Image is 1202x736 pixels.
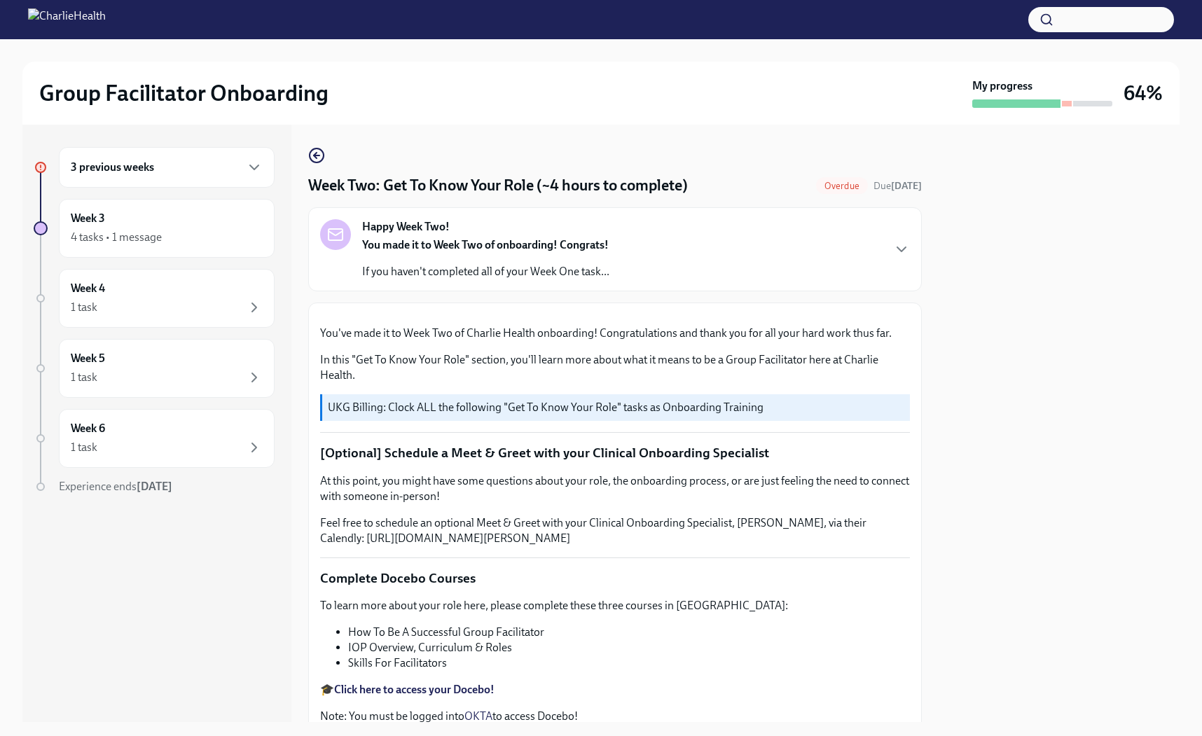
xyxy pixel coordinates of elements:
a: Click here to access your Docebo! [334,683,495,696]
p: To learn more about your role here, please complete these three courses in [GEOGRAPHIC_DATA]: [320,598,910,613]
span: Overdue [816,181,868,191]
span: Due [873,180,922,192]
a: Week 41 task [34,269,275,328]
div: 1 task [71,440,97,455]
h6: Week 4 [71,281,105,296]
p: Complete Docebo Courses [320,569,910,588]
strong: Happy Week Two! [362,219,450,235]
p: At this point, you might have some questions about your role, the onboarding process, or are just... [320,473,910,504]
a: Week 51 task [34,339,275,398]
div: 3 previous weeks [59,147,275,188]
strong: You made it to Week Two of onboarding! Congrats! [362,238,609,251]
h4: Week Two: Get To Know Your Role (~4 hours to complete) [308,175,688,196]
a: Week 61 task [34,409,275,468]
li: IOP Overview, Curriculum & Roles [348,640,910,655]
p: [Optional] Schedule a Meet & Greet with your Clinical Onboarding Specialist [320,444,910,462]
span: Experience ends [59,480,172,493]
strong: My progress [972,78,1032,94]
h6: Week 5 [71,351,105,366]
strong: [DATE] [891,180,922,192]
h6: Week 3 [71,211,105,226]
h6: 3 previous weeks [71,160,154,175]
h3: 64% [1124,81,1163,106]
div: 1 task [71,300,97,315]
a: Week 34 tasks • 1 message [34,199,275,258]
p: Feel free to schedule an optional Meet & Greet with your Clinical Onboarding Specialist, [PERSON_... [320,515,910,546]
span: September 29th, 2025 10:00 [873,179,922,193]
h2: Group Facilitator Onboarding [39,79,329,107]
p: In this "Get To Know Your Role" section, you'll learn more about what it means to be a Group Faci... [320,352,910,383]
div: 4 tasks • 1 message [71,230,162,245]
p: 🎓 [320,682,910,697]
strong: [DATE] [137,480,172,493]
p: Note: You must be logged into to access Docebo! [320,709,910,724]
p: UKG Billing: Clock ALL the following "Get To Know Your Role" tasks as Onboarding Training [328,400,904,415]
p: If you haven't completed all of your Week One task... [362,264,609,279]
h6: Week 6 [71,421,105,436]
img: CharlieHealth [28,8,106,31]
li: How To Be A Successful Group Facilitator [348,625,910,640]
li: Skills For Facilitators [348,655,910,671]
p: You've made it to Week Two of Charlie Health onboarding! Congratulations and thank you for all yo... [320,326,910,341]
div: 1 task [71,370,97,385]
a: OKTA [464,709,492,723]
